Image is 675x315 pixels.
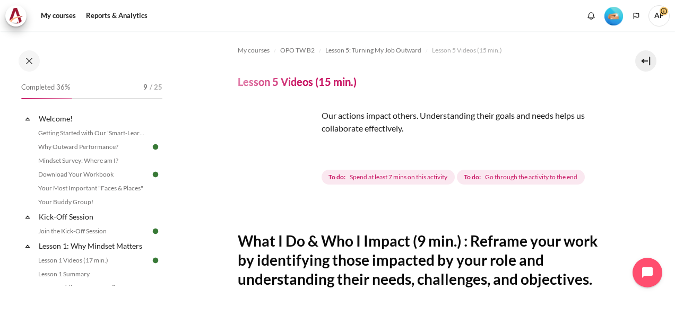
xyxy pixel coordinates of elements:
a: OPO TW B2 [280,44,315,57]
strong: To do: [328,172,345,182]
span: Lesson 5: Turning My Job Outward [325,46,421,55]
nav: Navigation bar [238,42,600,59]
a: My courses [238,44,270,57]
span: Collapse [22,241,33,251]
span: AF [648,5,670,27]
a: Lesson 5 Videos (15 min.) [432,44,502,57]
a: Level #2 [600,6,627,25]
a: Mindset Survey: Where am I? [35,154,151,167]
img: srdr [238,109,317,189]
a: Welcome! [37,111,151,126]
img: Done [151,256,160,265]
div: 36% [21,98,72,99]
a: Your Most Important "Faces & Places" [35,182,151,195]
a: User menu [648,5,670,27]
a: Lesson 5: Turning My Job Outward [325,44,421,57]
img: Done [151,226,160,236]
span: 9 [143,82,148,93]
button: Languages [628,8,644,24]
a: Lesson 1 Videos (17 min.) [35,254,151,267]
span: Lesson 5 Videos (15 min.) [432,46,502,55]
img: Architeck [8,8,23,24]
span: Go through the activity to the end [485,172,577,182]
a: Join the Kick-Off Session [35,225,151,238]
a: Kick-Off Session [37,209,151,224]
a: Architeck Architeck [5,5,32,27]
p: Our actions impact others. Understanding their goals and needs helps us collaborate effectively. [238,109,600,135]
div: Completion requirements for Lesson 5 Videos (15 min.) [322,168,587,187]
span: Collapse [22,212,33,222]
a: Reports & Analytics [82,5,151,27]
span: Completed 36% [21,82,70,93]
img: Done [151,142,160,152]
a: Lesson 1: Why Mindset Matters [37,239,151,253]
a: Why Outward Performance? [35,141,151,153]
a: Getting Started with Our 'Smart-Learning' Platform [35,127,151,139]
div: Level #2 [604,6,623,25]
div: Show notification window with no new notifications [583,8,599,24]
a: From Huddle to Harmony ([PERSON_NAME]'s Story) [35,282,151,294]
span: My courses [238,46,270,55]
span: OPO TW B2 [280,46,315,55]
span: / 25 [150,82,162,93]
a: Your Buddy Group! [35,196,151,208]
span: Collapse [22,113,33,124]
a: Lesson 1 Summary [35,268,151,281]
strong: To do: [464,172,481,182]
h4: Lesson 5 Videos (15 min.) [238,75,357,89]
img: Level #2 [604,7,623,25]
img: Done [151,170,160,179]
h2: What I Do & Who I Impact (9 min.) : Reframe your work by identifying those impacted by your role ... [238,231,600,289]
a: Download Your Workbook [35,168,151,181]
span: Spend at least 7 mins on this activity [350,172,447,182]
a: My courses [37,5,80,27]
